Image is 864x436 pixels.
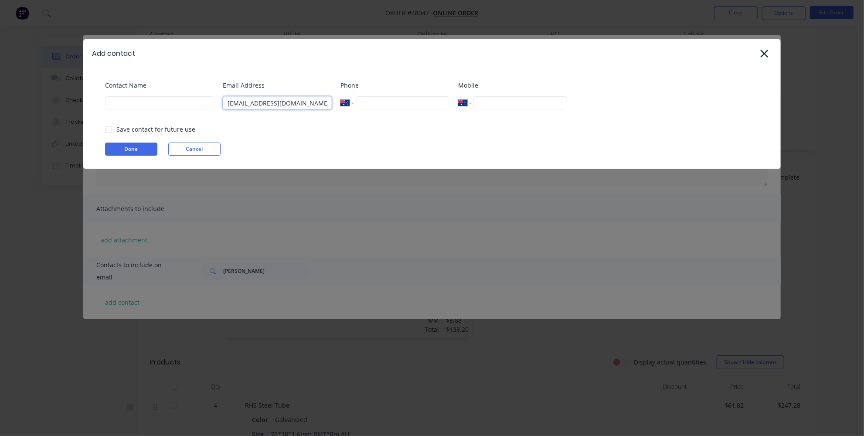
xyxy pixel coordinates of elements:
[105,81,214,90] label: Contact Name
[458,81,567,90] label: Mobile
[168,143,221,156] button: Cancel
[92,48,135,59] div: Add contact
[116,125,195,134] div: Save contact for future use
[223,81,332,90] label: Email Address
[340,81,449,90] label: Phone
[105,143,157,156] button: Done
